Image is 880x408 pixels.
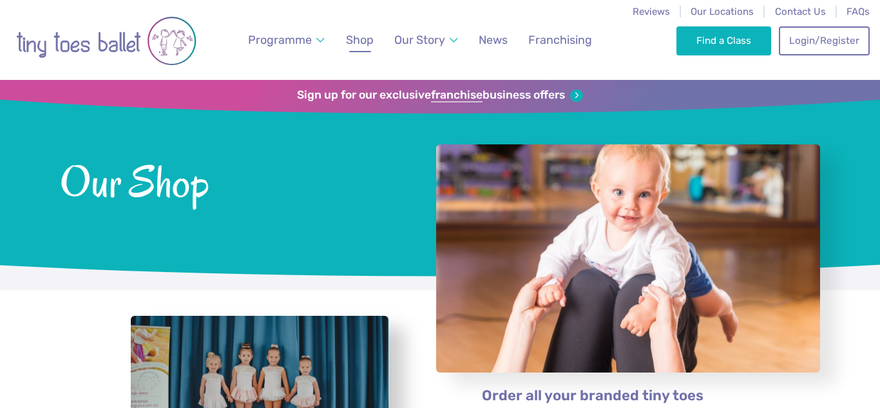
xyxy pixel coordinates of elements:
span: Our Shop [60,154,402,206]
a: Our Story [388,26,464,55]
img: tiny toes ballet [16,8,196,73]
span: Programme [248,33,312,46]
strong: franchise [431,88,483,102]
a: Find a Class [676,26,771,55]
a: Franchising [522,26,598,55]
a: Contact Us [775,6,826,17]
span: Our Story [394,33,445,46]
a: Our Locations [691,6,754,17]
span: Franchising [528,33,592,46]
span: Shop [346,33,374,46]
a: FAQs [847,6,870,17]
a: Shop [340,26,379,55]
a: Reviews [633,6,670,17]
a: Sign up for our exclusivefranchisebusiness offers [297,88,582,102]
a: News [473,26,513,55]
a: Login/Register [779,26,869,55]
span: News [479,33,508,46]
a: Programme [242,26,331,55]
